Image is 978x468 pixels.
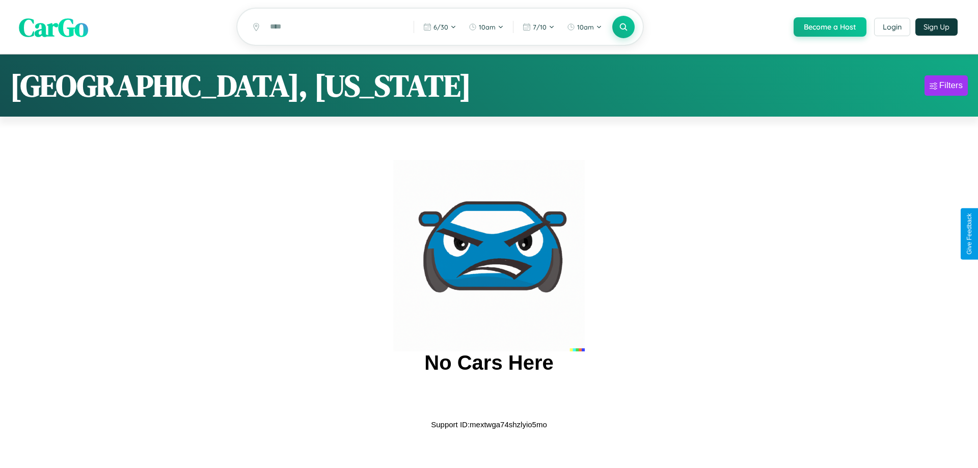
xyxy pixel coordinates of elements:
h2: No Cars Here [424,351,553,374]
span: 10am [479,23,496,31]
button: 7/10 [518,19,560,35]
span: 6 / 30 [433,23,448,31]
h1: [GEOGRAPHIC_DATA], [US_STATE] [10,65,471,106]
button: Sign Up [915,18,958,36]
span: 10am [577,23,594,31]
span: 7 / 10 [533,23,547,31]
button: 10am [464,19,509,35]
button: Login [874,18,910,36]
div: Filters [939,80,963,91]
button: Filters [925,75,968,96]
div: Give Feedback [966,213,973,255]
img: car [393,160,585,351]
button: Become a Host [794,17,866,37]
span: CarGo [19,9,88,44]
button: 10am [562,19,607,35]
button: 6/30 [418,19,461,35]
p: Support ID: mextwga74shzlyio5mo [431,418,547,431]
